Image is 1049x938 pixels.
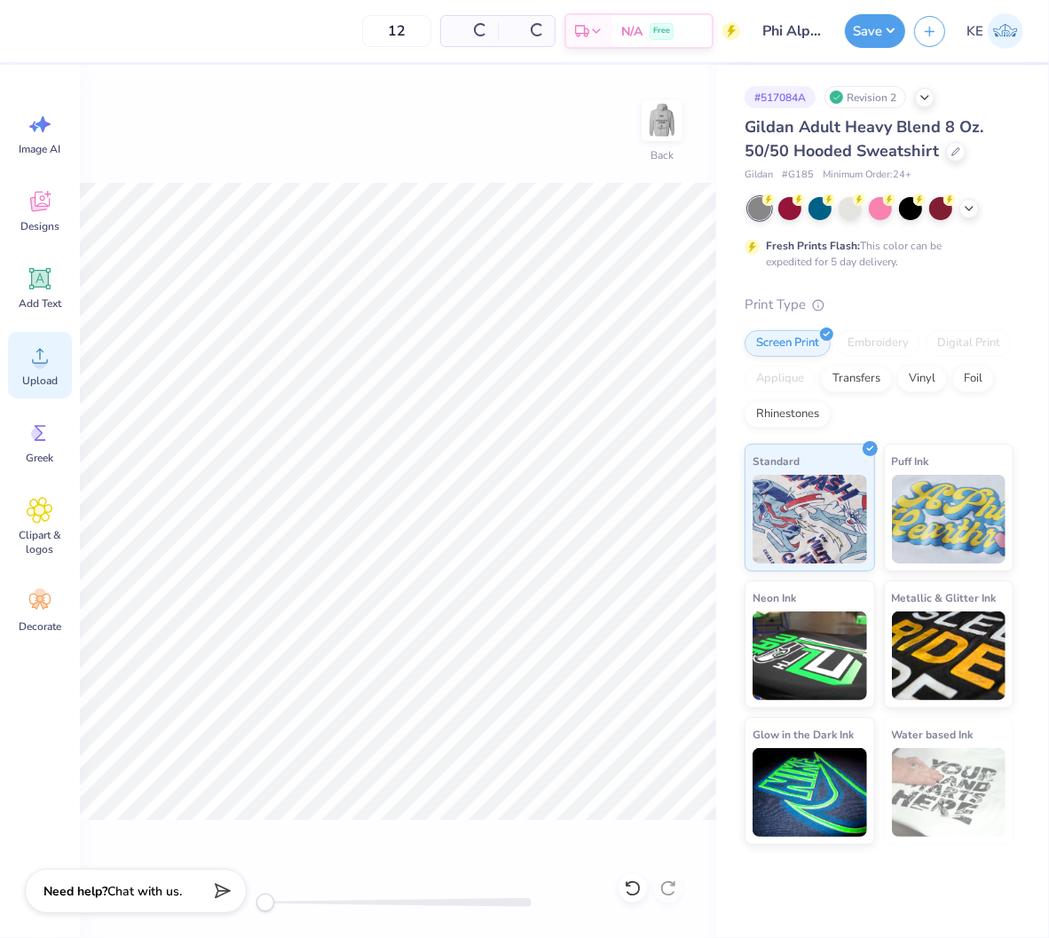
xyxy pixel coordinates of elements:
div: Print Type [745,295,1014,315]
div: Applique [745,366,816,392]
div: Transfers [821,366,892,392]
img: Water based Ink [892,748,1006,837]
img: Glow in the Dark Ink [753,748,867,837]
strong: Fresh Prints Flash: [766,239,860,253]
span: Water based Ink [892,725,974,744]
div: Digital Print [926,330,1012,357]
span: Upload [22,374,58,388]
img: Neon Ink [753,611,867,700]
span: Chat with us. [107,883,182,900]
div: # 517084A [745,86,816,108]
span: Gildan Adult Heavy Blend 8 Oz. 50/50 Hooded Sweatshirt [745,116,983,162]
span: Neon Ink [753,588,796,607]
img: Standard [753,475,867,564]
span: Decorate [19,619,61,634]
img: Puff Ink [892,475,1006,564]
div: Vinyl [897,366,947,392]
img: Back [644,103,680,138]
span: Puff Ink [892,452,929,470]
img: Metallic & Glitter Ink [892,611,1006,700]
span: Glow in the Dark Ink [753,725,854,744]
span: N/A [621,22,643,41]
span: KE [966,21,983,42]
div: Accessibility label [256,894,274,911]
a: KE [958,13,1031,49]
strong: Need help? [43,883,107,900]
img: Kent Everic Delos Santos [988,13,1023,49]
span: Gildan [745,168,773,183]
span: Standard [753,452,800,470]
div: Back [651,147,674,163]
span: Minimum Order: 24 + [823,168,911,183]
div: Screen Print [745,330,831,357]
div: Embroidery [836,330,920,357]
span: Image AI [20,142,61,156]
span: Add Text [19,296,61,311]
span: Designs [20,219,59,233]
button: Save [845,14,905,48]
input: Untitled Design [749,13,836,49]
span: Metallic & Glitter Ink [892,588,997,607]
span: Clipart & logos [11,528,69,556]
span: Free [653,25,670,37]
span: # G185 [782,168,814,183]
div: Rhinestones [745,401,831,428]
span: Greek [27,451,54,465]
div: Foil [952,366,994,392]
div: This color can be expedited for 5 day delivery. [766,238,984,270]
div: Revision 2 [824,86,906,108]
input: – – [362,15,431,47]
